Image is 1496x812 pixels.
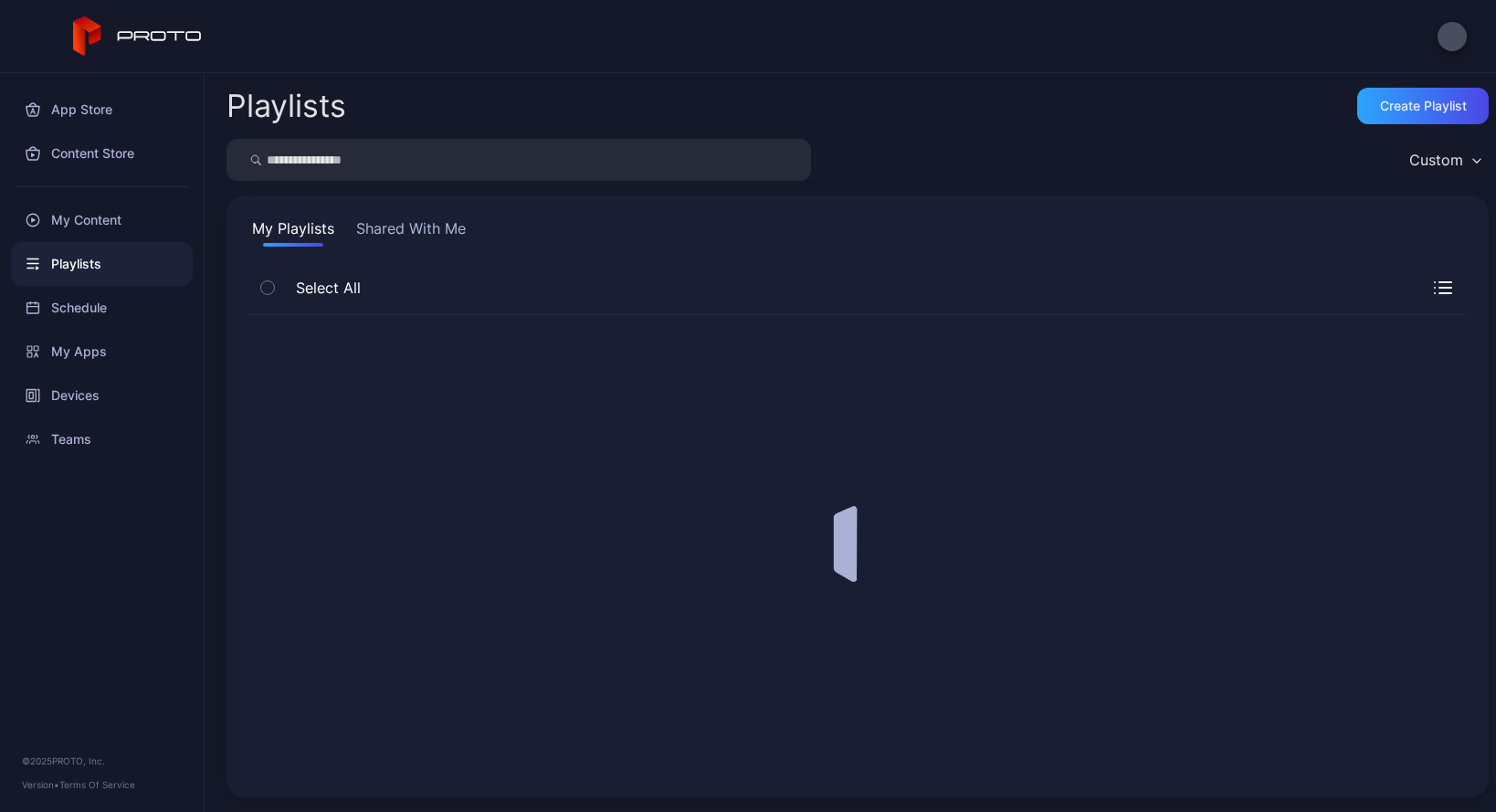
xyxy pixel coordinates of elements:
[11,132,193,175] a: Content Store
[1400,139,1489,181] button: Custom
[248,217,338,247] button: My Playlists
[11,88,193,132] a: App Store
[11,417,193,461] a: Teams
[59,779,135,790] a: Terms Of Service
[11,286,193,330] a: Schedule
[11,374,193,417] a: Devices
[287,277,361,299] span: Select All
[11,330,193,374] a: My Apps
[11,242,193,286] a: Playlists
[22,779,59,790] span: Version •
[1380,99,1467,113] div: Create Playlist
[353,217,469,247] button: Shared With Me
[227,90,346,122] h2: Playlists
[22,754,182,768] div: © 2025 PROTO, Inc.
[11,198,193,242] a: My Content
[1409,151,1463,169] div: Custom
[1357,88,1489,124] button: Create Playlist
